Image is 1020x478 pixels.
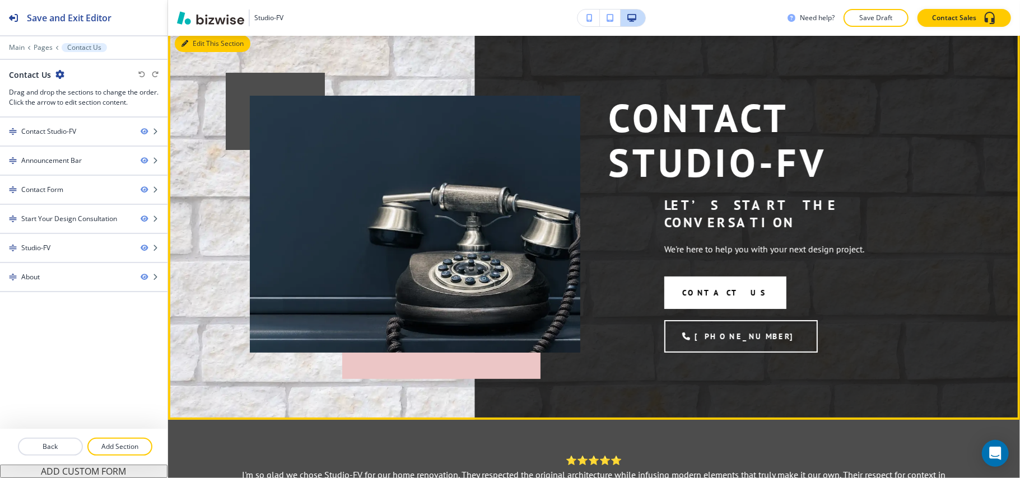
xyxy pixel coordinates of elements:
[21,156,82,166] div: Announcement Bar
[9,215,17,223] img: Drag
[21,272,40,282] div: About
[9,186,17,194] img: Drag
[18,438,83,456] button: Back
[932,13,976,23] p: Contact Sales
[21,126,76,137] div: Contact Studio-FV
[664,277,786,309] button: contact us
[177,11,244,25] img: Bizwise Logo
[9,157,17,165] img: Drag
[21,214,117,224] div: Start Your Design Consultation
[254,13,283,23] h3: Studio-FV
[27,11,111,25] h2: Save and Exit Editor
[844,9,909,27] button: Save Draft
[34,44,53,51] button: Pages
[664,196,939,231] p: Let’s Start the Conversation
[982,440,1009,467] div: Open Intercom Messenger
[800,13,835,23] h3: Need help?
[87,438,152,456] button: Add Section
[175,35,250,52] button: Edit This Section
[608,96,939,185] p: Contact Studio-FV
[21,185,63,195] div: Contact Form
[664,242,939,257] p: We're here to help you with your next design project.
[89,442,151,452] p: Add Section
[250,96,580,353] img: d22ad9c42ce64b75bf16172556961a8a.webp
[858,13,894,23] p: Save Draft
[9,244,17,252] img: Drag
[9,44,25,51] button: Main
[917,9,1011,27] button: Contact Sales
[62,43,107,52] button: Contact Us
[664,320,818,353] a: [PHONE_NUMBER]
[9,128,17,135] img: Drag
[21,243,50,253] div: Studio-FV
[19,442,82,452] p: Back
[9,69,51,81] h2: Contact Us
[67,44,101,51] p: Contact Us
[235,453,953,468] p: ⭐⭐⭐⭐⭐
[9,273,17,281] img: Drag
[9,87,159,107] h3: Drag and drop the sections to change the order. Click the arrow to edit section content.
[177,10,283,26] button: Studio-FV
